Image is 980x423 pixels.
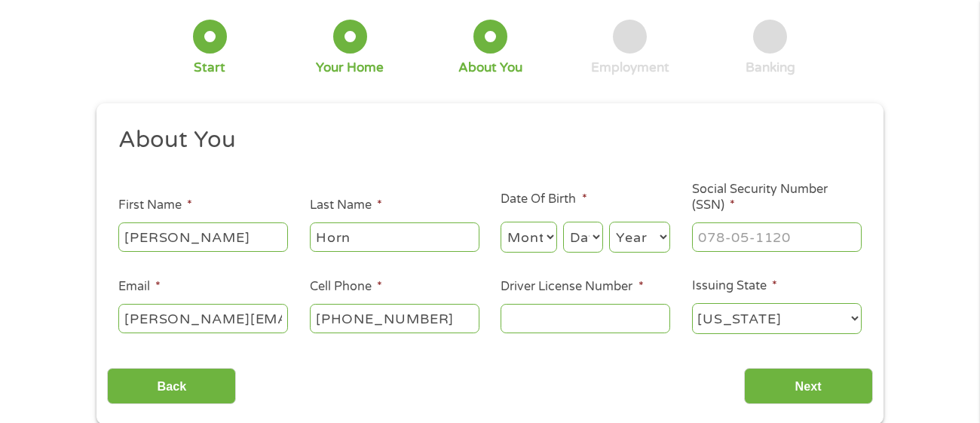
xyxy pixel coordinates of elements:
[501,279,643,295] label: Driver License Number
[118,125,851,155] h2: About You
[458,60,522,76] div: About You
[310,222,479,251] input: Smith
[118,198,192,213] label: First Name
[692,278,777,294] label: Issuing State
[692,222,862,251] input: 078-05-1120
[692,182,862,213] label: Social Security Number (SSN)
[501,192,586,207] label: Date Of Birth
[118,304,288,333] input: john@gmail.com
[316,60,384,76] div: Your Home
[310,279,382,295] label: Cell Phone
[744,368,873,405] input: Next
[746,60,795,76] div: Banking
[310,304,479,333] input: (541) 754-3010
[118,279,161,295] label: Email
[118,222,288,251] input: John
[310,198,382,213] label: Last Name
[591,60,669,76] div: Employment
[107,368,236,405] input: Back
[194,60,225,76] div: Start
